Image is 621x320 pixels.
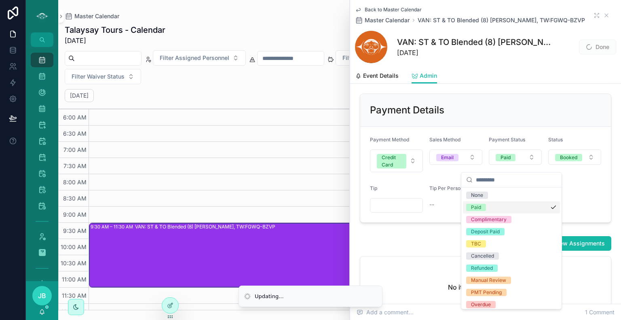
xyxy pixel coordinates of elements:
span: 11:30 AM [60,292,89,299]
span: Sales Method [429,137,460,143]
div: Credit Card [382,154,401,169]
div: Cancelled [471,252,494,260]
a: Event Details [355,68,399,85]
span: 10:00 AM [59,243,89,250]
div: Paid [471,204,481,211]
div: 9:30 AM – 11:30 AMVAN: ST & TO Blended (8) [PERSON_NAME], TW:FGWQ-BZVP [89,223,541,287]
span: 8:30 AM [61,195,89,202]
h2: [DATE] [70,92,89,100]
span: JB [38,291,46,301]
span: 10:30 AM [59,260,89,267]
span: 8:00 AM [61,179,89,186]
img: App logo [36,10,49,23]
a: Back to Master Calendar [355,6,422,13]
a: Master Calendar [355,16,410,24]
span: 9:30 AM [61,227,89,234]
div: Overdue [471,301,491,308]
div: None [471,192,483,199]
span: Filter Payment Status [342,54,400,62]
span: Payment Method [370,137,409,143]
div: Email [441,154,454,161]
span: 6:30 AM [61,130,89,137]
button: Select Button [65,69,141,84]
span: Add a comment... [357,308,414,316]
div: Complimentary [471,216,507,223]
span: -- [429,201,434,209]
span: Filter Assigned Personnel [160,54,229,62]
span: 7:30 AM [61,162,89,169]
div: Suggestions [461,188,562,309]
span: 7:00 AM [61,146,89,153]
button: Select Button [429,149,482,165]
div: 9:30 AM – 11:30 AM [91,223,135,231]
button: Select Button [370,149,423,172]
h1: VAN: ST & TO Blended (8) [PERSON_NAME], TW:FGWQ-BZVP [397,36,556,48]
span: Event Details [363,72,399,80]
h1: Talaysay Tours - Calendar [65,24,165,36]
a: VAN: ST & TO Blended (8) [PERSON_NAME], TW:FGWQ-BZVP [418,16,585,24]
button: New Assignments [539,236,611,251]
button: Select Button [548,149,601,165]
div: PMT Pending [471,289,502,296]
span: [DATE] [397,48,556,58]
span: Payment Status [489,137,525,143]
span: Master Calendar [365,16,410,24]
div: Deposit Paid [471,228,500,235]
span: 6:00 AM [61,114,89,121]
span: 9:00 AM [61,211,89,218]
span: Status [548,137,563,143]
span: Tip [370,185,377,191]
div: Refunded [471,265,493,272]
a: Admin [412,68,437,84]
button: Select Button [336,50,417,66]
button: Select Button [153,50,246,66]
span: 11:00 AM [60,276,89,283]
div: Booked [560,154,577,161]
span: [DATE] [65,36,165,45]
span: Admin [420,72,437,80]
a: Master Calendar [65,12,119,20]
div: Updating... [255,292,284,301]
span: Tip Per Person [429,185,463,191]
button: Select Button [489,149,542,165]
span: Back to Master Calendar [365,6,422,13]
div: VAN: ST & TO Blended (8) [PERSON_NAME], TW:FGWQ-BZVP [135,224,275,230]
span: Filter Waiver Status [72,73,125,81]
div: TBC [471,240,481,247]
h2: Payment Details [370,104,444,117]
div: Manual Review [471,277,506,284]
h2: No items could be found [448,282,524,292]
div: Paid [501,154,511,161]
div: scrollable content [26,47,58,281]
span: 1 Comment [585,308,615,316]
span: 12:00 PM [59,308,89,315]
span: Master Calendar [74,12,119,20]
